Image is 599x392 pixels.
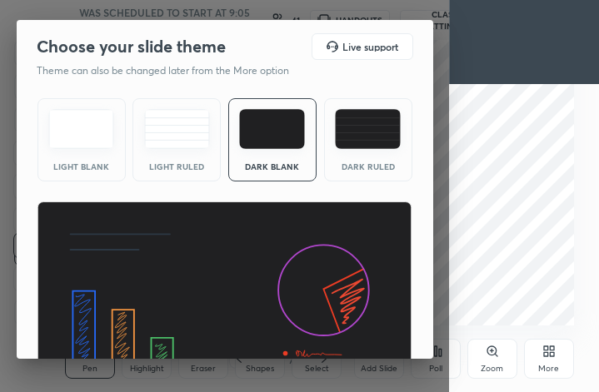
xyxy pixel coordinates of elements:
p: Theme can also be changed later from the More option [37,63,307,78]
img: darkRuledTheme.de295e13.svg [335,109,401,149]
img: lightRuledTheme.5fabf969.svg [144,109,210,149]
h5: Live support [342,42,398,52]
h2: Choose your slide theme [37,36,226,57]
div: Dark Blank [239,162,306,171]
div: More [538,365,559,373]
img: darkTheme.f0cc69e5.svg [239,109,305,149]
div: Light Ruled [143,162,210,171]
div: Light Blank [48,162,115,171]
img: lightTheme.e5ed3b09.svg [48,109,114,149]
div: Zoom [481,365,503,373]
div: Dark Ruled [335,162,402,171]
